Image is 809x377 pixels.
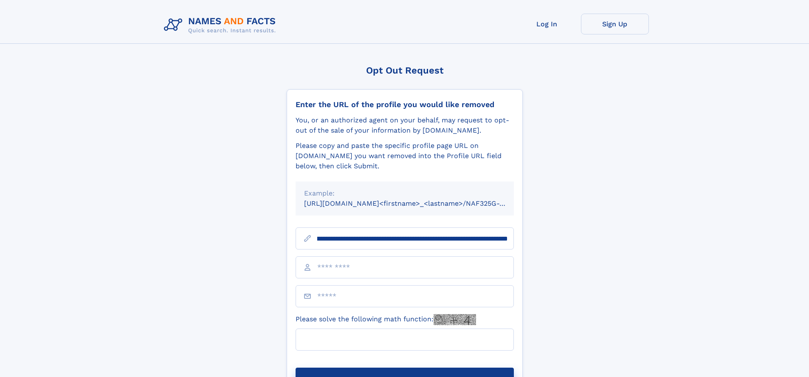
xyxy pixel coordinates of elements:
[296,115,514,136] div: You, or an authorized agent on your behalf, may request to opt-out of the sale of your informatio...
[304,188,505,198] div: Example:
[296,100,514,109] div: Enter the URL of the profile you would like removed
[304,199,530,207] small: [URL][DOMAIN_NAME]<firstname>_<lastname>/NAF325G-xxxxxxxx
[581,14,649,34] a: Sign Up
[513,14,581,34] a: Log In
[296,314,476,325] label: Please solve the following math function:
[296,141,514,171] div: Please copy and paste the specific profile page URL on [DOMAIN_NAME] you want removed into the Pr...
[161,14,283,37] img: Logo Names and Facts
[287,65,523,76] div: Opt Out Request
